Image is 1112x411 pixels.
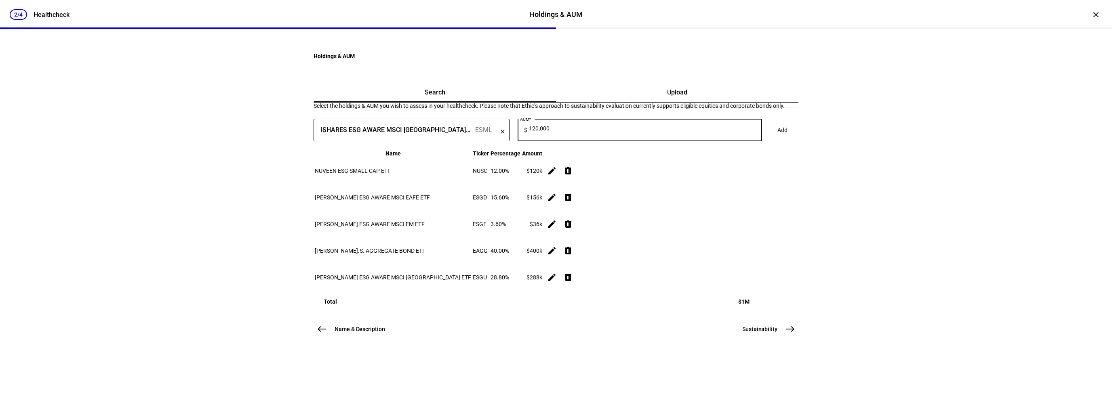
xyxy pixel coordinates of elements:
[768,122,797,138] button: Add
[524,127,527,133] span: $
[473,274,487,281] span: ESGU
[490,211,521,237] td: 3.60%
[315,247,425,254] span: [PERSON_NAME].S. AGGREGATE BOND ETF
[522,194,542,201] div: $156k
[563,166,573,176] mat-icon: delete
[547,219,557,229] mat-icon: edit
[547,166,557,176] mat-icon: edit
[522,150,542,157] span: Amount
[1089,8,1102,21] div: ×
[335,325,385,333] span: Name & Description
[473,194,487,201] span: ESGD
[314,321,390,337] button: Name & Description
[473,247,488,254] span: EAGG
[737,321,798,337] button: Sustainability
[315,274,471,281] span: [PERSON_NAME] ESG AWARE MSCI [GEOGRAPHIC_DATA] ETF
[10,9,27,20] div: 2/4
[738,298,750,305] div: $1M
[522,274,542,281] div: $288k
[315,221,425,227] span: [PERSON_NAME] ESG AWARE MSCI EM ETF
[667,89,687,96] span: Upload
[786,324,795,334] mat-icon: east
[547,273,557,282] mat-icon: edit
[563,193,573,202] mat-icon: delete
[490,185,521,210] td: 15.60%
[473,168,487,174] span: NUSC
[425,89,445,96] span: Search
[547,193,557,202] mat-icon: edit
[317,324,326,334] mat-icon: west
[547,246,557,256] mat-icon: edit
[315,194,430,201] span: [PERSON_NAME] ESG AWARE MSCI EAFE ETF
[473,221,486,227] span: ESGE
[314,53,798,59] h4: Holdings & AUM
[34,11,69,19] div: Healthcheck
[563,219,573,229] mat-icon: delete
[563,273,573,282] mat-icon: delete
[314,103,798,109] div: Select the holdings & AUM you wish to assess in your healthcheck. Please note that Ethic’s approa...
[529,9,583,20] div: Holdings & AUM
[324,298,337,305] div: Total
[490,264,521,290] td: 28.80%
[315,168,391,174] span: NUVEEN ESG SMALL CAP ETF
[499,128,506,136] mat-icon: clear
[520,117,529,122] mat-label: AUM
[522,221,542,227] div: $36k
[742,325,777,333] span: Sustainability
[385,150,401,157] span: Name
[490,238,521,264] td: 40.00%
[320,125,471,135] div: ISHARES ESG AWARE MSCI [GEOGRAPHIC_DATA] SMALL-CAP ETF
[475,126,492,134] div: ESML
[522,168,542,174] div: $120k
[522,247,542,254] div: $400k
[777,122,788,138] span: Add
[473,150,489,157] span: Ticker
[491,150,520,157] span: Percentage
[490,158,521,184] td: 12.00%
[563,246,573,256] mat-icon: delete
